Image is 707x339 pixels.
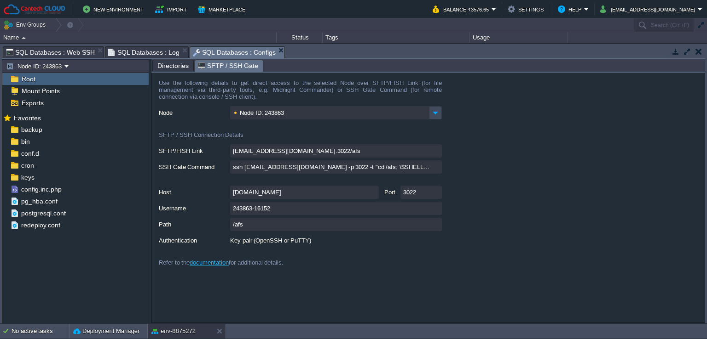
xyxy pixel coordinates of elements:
img: AMDAwAAAACH5BAEAAAAALAAAAAABAAEAAAICRAEAOw== [22,37,26,39]
label: Authentication [159,234,229,245]
button: Balance ₹3576.65 [433,4,492,15]
a: backup [19,125,44,134]
div: No active tasks [12,324,69,339]
div: Tags [323,32,469,43]
a: keys [19,173,36,181]
a: Root [20,75,37,83]
button: Deployment Manager [73,327,139,336]
label: Path [159,218,229,229]
div: Name [1,32,276,43]
label: Port [381,186,399,197]
div: Use the following details to get direct access to the selected Node over SFTP/FISH Link (for file... [159,79,442,106]
div: Status [277,32,322,43]
div: Usage [470,32,568,43]
label: Node [159,106,229,118]
label: SFTP/FISH Link [159,144,229,156]
img: Cantech Cloud [3,4,66,15]
a: Favorites [12,114,42,122]
div: SFTP / SSH Connection Details [159,122,442,144]
button: env-8875272 [151,327,196,336]
button: Settings [508,4,546,15]
a: cron [19,161,35,169]
button: Marketplace [198,4,248,15]
button: Help [558,4,584,15]
img: AMDAwAAAACH5BAEAAAAALAAAAAABAAEAAAICRAEAOw== [0,43,8,68]
label: Host [159,186,229,197]
a: redeploy.conf [19,221,62,229]
button: Env Groups [3,18,49,31]
span: SQL Databases : Web SSH [6,47,95,58]
div: 5 / 36 [485,43,499,68]
a: Mount Points [20,87,61,95]
a: documentation [190,259,229,266]
div: Refer to the for additional details. [159,250,442,266]
span: SQL Databases : Configs [193,47,276,58]
a: bin [19,137,31,146]
span: Directories [157,60,189,71]
button: Node ID: 243863 [6,62,64,70]
span: SFTP / SSH Gate [198,60,258,72]
a: conf.d [19,149,41,158]
label: Username [159,202,229,213]
span: SQL Databases : Log [108,47,180,58]
label: SSH Gate Command [159,160,229,172]
a: pg_hba.conf [19,197,59,205]
div: 9% [517,43,547,68]
div: Running [277,43,323,68]
button: New Environment [83,4,146,15]
img: AMDAwAAAACH5BAEAAAAALAAAAAABAAEAAAICRAEAOw== [8,43,21,68]
div: Key pair (OpenSSH or PuTTY) [230,234,442,247]
button: [EMAIL_ADDRESS][DOMAIN_NAME] [600,4,698,15]
a: config.inc.php [19,185,63,193]
a: Exports [20,99,45,107]
a: postgresql.conf [19,209,67,217]
span: Favorites [12,114,42,122]
button: Import [155,4,190,15]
